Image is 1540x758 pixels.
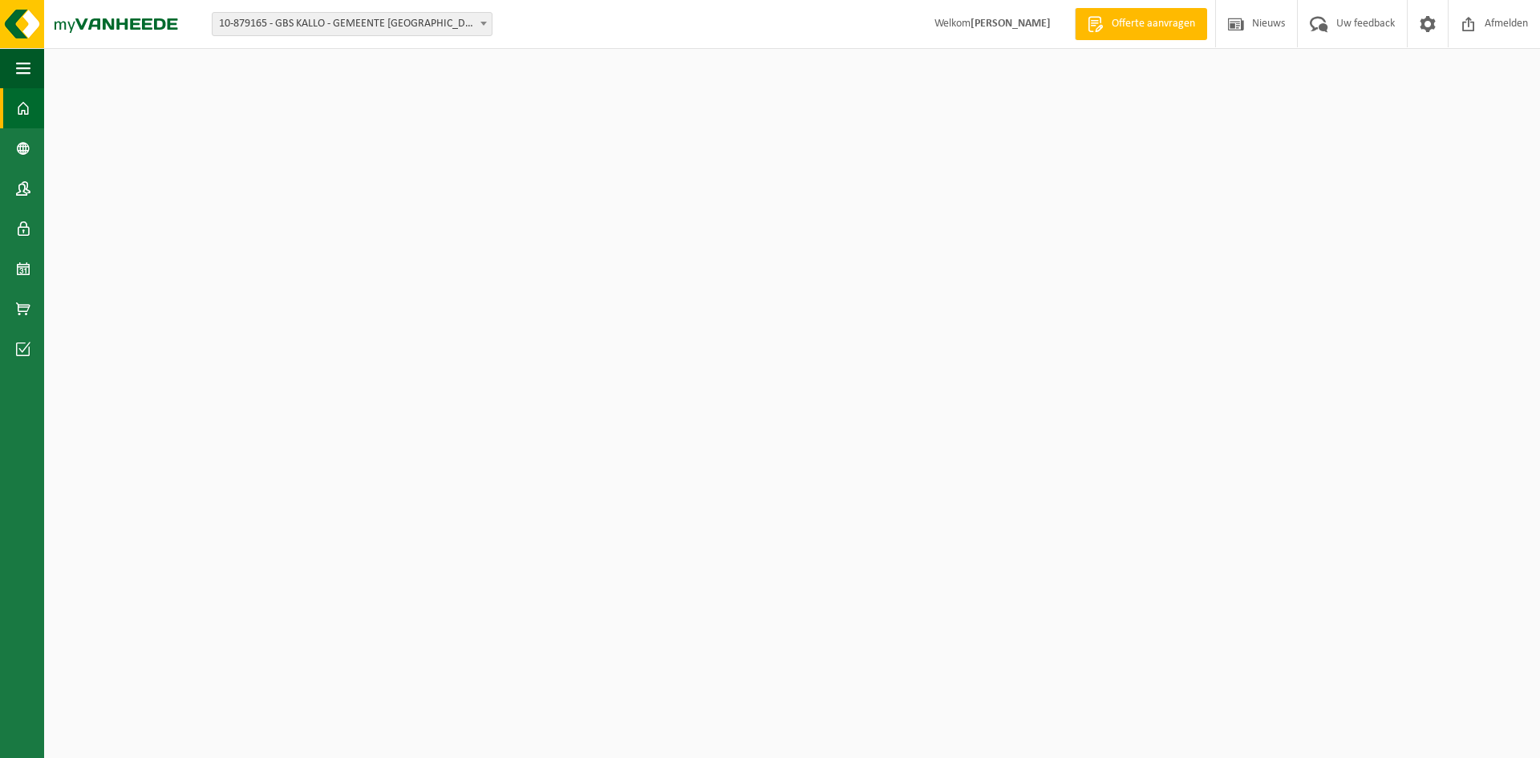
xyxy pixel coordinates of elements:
span: 10-879165 - GBS KALLO - GEMEENTE BEVEREN - KOSTENPLAATS 27 - KALLO [213,13,492,35]
iframe: chat widget [8,723,268,758]
span: 10-879165 - GBS KALLO - GEMEENTE BEVEREN - KOSTENPLAATS 27 - KALLO [212,12,492,36]
span: Offerte aanvragen [1108,16,1199,32]
a: Offerte aanvragen [1075,8,1207,40]
strong: [PERSON_NAME] [971,18,1051,30]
